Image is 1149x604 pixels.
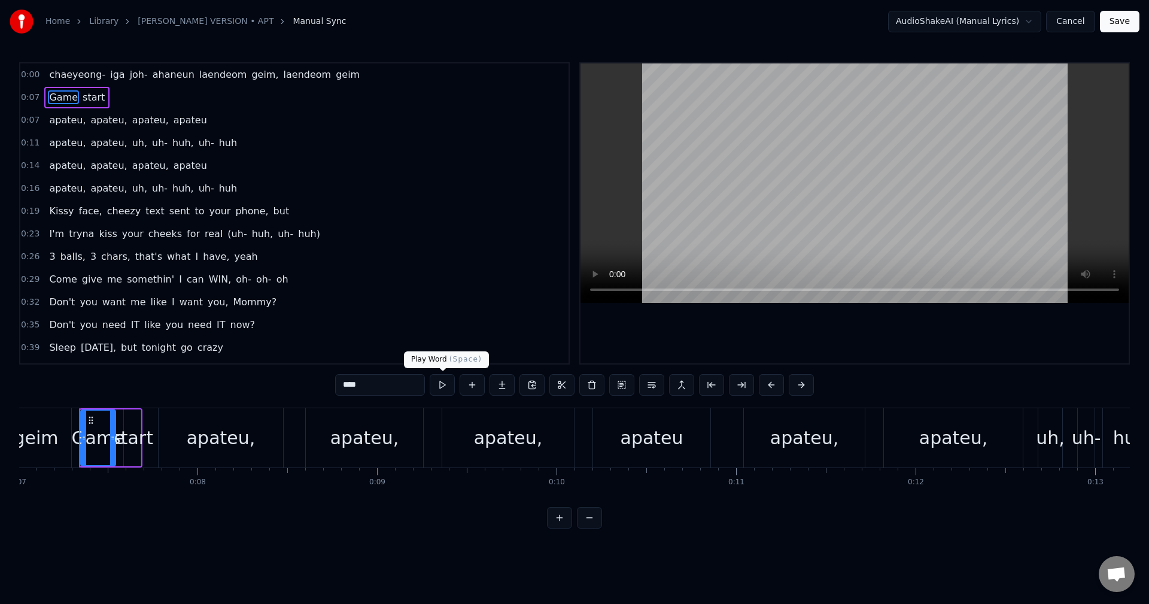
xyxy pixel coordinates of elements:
[13,424,58,451] div: geim
[129,295,147,309] span: me
[21,114,39,126] span: 0:07
[151,136,169,150] span: uh-
[48,250,56,263] span: 3
[770,424,839,451] div: apateu,
[59,250,87,263] span: balls,
[48,204,75,218] span: Kissy
[100,250,132,263] span: chars,
[335,68,361,81] span: geim
[234,204,269,218] span: phone,
[45,16,70,28] a: Home
[172,113,208,127] span: apateu
[171,181,195,195] span: huh,
[21,274,39,286] span: 0:29
[190,478,206,487] div: 0:08
[21,228,39,240] span: 0:23
[919,424,988,451] div: apateu,
[10,478,26,487] div: 0:07
[106,204,142,218] span: cheezy
[131,113,170,127] span: apateu,
[131,181,148,195] span: uh,
[178,272,183,286] span: I
[229,318,257,332] span: now?
[276,227,294,241] span: uh-
[120,341,138,354] span: but
[143,318,162,332] span: like
[48,181,87,195] span: apateu,
[151,181,169,195] span: uh-
[196,341,224,354] span: crazy
[131,159,170,172] span: apateu,
[186,227,201,241] span: for
[144,204,166,218] span: text
[1072,424,1101,451] div: uh-
[78,295,98,309] span: you
[48,341,77,354] span: Sleep
[208,204,232,218] span: your
[251,227,275,241] span: huh,
[71,424,124,451] div: Game
[330,424,399,451] div: apateu,
[272,204,291,218] span: but
[232,295,278,309] span: Mommy?
[151,68,196,81] span: ahaneun
[90,159,129,172] span: apateu,
[68,227,95,241] span: tryna
[98,227,118,241] span: kiss
[186,272,205,286] span: can
[48,295,76,309] span: Don't
[81,90,106,104] span: start
[150,295,168,309] span: like
[101,318,127,332] span: need
[48,318,76,332] span: Don't
[194,250,199,263] span: I
[141,341,177,354] span: tonight
[21,137,39,149] span: 0:11
[111,424,153,451] div: start
[297,227,321,241] span: huh)
[48,68,107,81] span: chaeyeong-
[21,296,39,308] span: 0:32
[369,478,385,487] div: 0:09
[197,136,215,150] span: uh-
[233,250,259,263] span: yeah
[218,181,238,195] span: huh
[21,69,39,81] span: 0:00
[130,318,141,332] span: IT
[404,351,489,368] div: Play Word
[21,342,39,354] span: 0:39
[908,478,924,487] div: 0:12
[187,318,213,332] span: need
[178,295,204,309] span: want
[90,181,129,195] span: apateu,
[235,272,253,286] span: oh-
[549,478,565,487] div: 0:10
[129,68,149,81] span: joh-
[89,250,98,263] span: 3
[166,250,191,263] span: what
[21,92,39,104] span: 0:07
[728,478,744,487] div: 0:11
[206,295,229,309] span: you,
[21,160,39,172] span: 0:14
[101,295,127,309] span: want
[165,318,184,332] span: you
[48,227,65,241] span: I'm
[172,159,208,172] span: apateu
[48,113,87,127] span: apateu,
[48,90,79,104] span: Game
[78,204,104,218] span: face,
[48,136,87,150] span: apateu,
[168,204,191,218] span: sent
[255,272,273,286] span: oh-
[226,227,248,241] span: (uh-
[45,16,346,28] nav: breadcrumb
[80,341,117,354] span: [DATE],
[48,272,78,286] span: Come
[293,16,346,28] span: Manual Sync
[282,68,333,81] span: laendeom
[121,227,145,241] span: your
[474,424,543,451] div: apateu,
[90,113,129,127] span: apateu,
[10,10,34,34] img: youka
